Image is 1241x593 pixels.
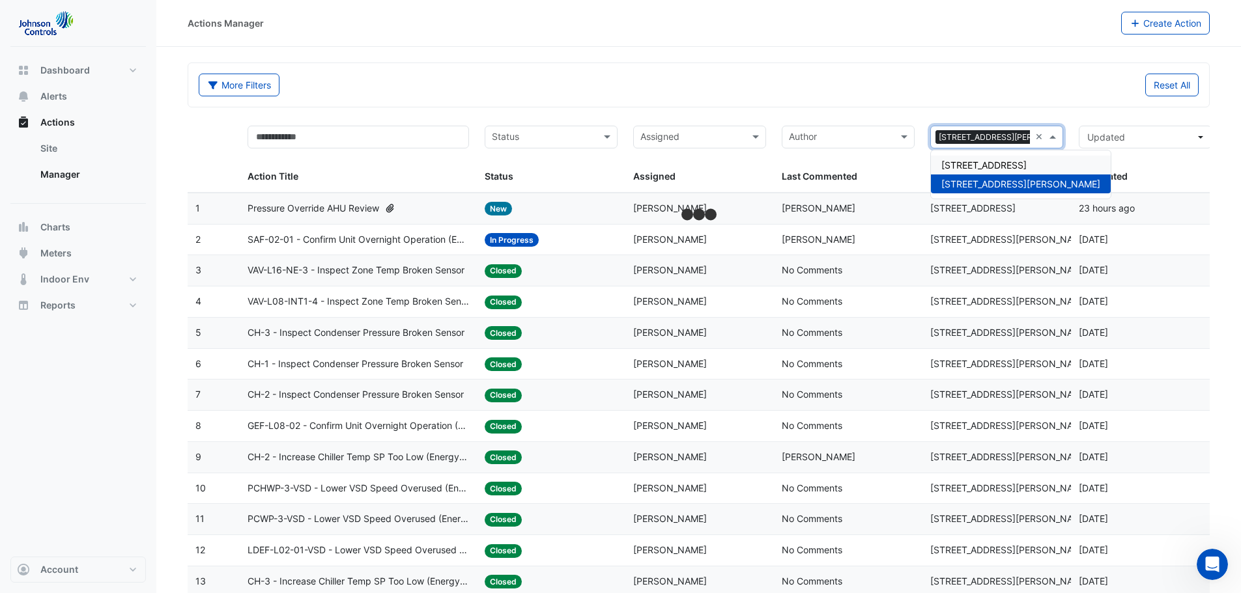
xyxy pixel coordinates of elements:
[485,482,522,495] span: Closed
[782,451,855,462] span: [PERSON_NAME]
[195,264,201,275] span: 3
[10,57,146,83] button: Dashboard
[40,273,89,286] span: Indoor Env
[248,450,470,465] span: CH-2 - Increase Chiller Temp SP Too Low (Energy Saving)
[199,74,279,96] button: More Filters
[248,325,464,340] span: CH-3 - Inspect Condenser Pressure Broken Sensor
[248,419,470,434] span: GEF-L08-02 - Confirm Unit Overnight Operation (Energy Waste)
[1079,544,1108,555] span: 2025-08-05T12:07:16.073
[633,482,707,493] span: [PERSON_NAME]
[782,171,857,182] span: Last Commented
[782,482,842,493] span: No Comments
[10,214,146,240] button: Charts
[930,296,1089,307] span: [STREET_ADDRESS][PERSON_NAME]
[10,240,146,266] button: Meters
[1145,74,1199,96] button: Reset All
[195,575,206,586] span: 13
[195,389,201,400] span: 7
[195,296,201,307] span: 4
[633,264,707,275] span: [PERSON_NAME]
[633,296,707,307] span: [PERSON_NAME]
[10,266,146,292] button: Indoor Env
[17,64,30,77] app-icon: Dashboard
[941,159,1027,171] span: [STREET_ADDRESS]
[1079,575,1108,586] span: 2025-08-05T12:07:12.619
[941,178,1100,189] span: [STREET_ADDRESS][PERSON_NAME]
[40,64,90,77] span: Dashboard
[1079,358,1108,369] span: 2025-08-05T12:08:36.662
[633,327,707,338] span: [PERSON_NAME]
[40,563,78,576] span: Account
[930,234,1089,245] span: [STREET_ADDRESS][PERSON_NAME]
[17,90,30,103] app-icon: Alerts
[930,482,1089,493] span: [STREET_ADDRESS][PERSON_NAME]
[930,264,1089,275] span: [STREET_ADDRESS][PERSON_NAME]
[195,482,206,493] span: 10
[633,358,707,369] span: [PERSON_NAME]
[17,221,30,234] app-icon: Charts
[195,202,200,214] span: 1
[782,296,842,307] span: No Comments
[485,389,522,402] span: Closed
[248,543,470,558] span: LDEF-L02-01-VSD - Lower VSD Speed Overused (Energy Waste)
[930,202,1016,214] span: [STREET_ADDRESS]
[30,135,146,161] a: Site
[633,513,707,524] span: [PERSON_NAME]
[10,83,146,109] button: Alerts
[17,273,30,286] app-icon: Indoor Env
[633,171,676,182] span: Assigned
[1087,131,1125,143] span: Updated
[485,326,522,340] span: Closed
[930,513,1089,524] span: [STREET_ADDRESS][PERSON_NAME]
[195,513,205,524] span: 11
[195,358,201,369] span: 6
[485,420,522,434] span: Closed
[10,109,146,135] button: Actions
[1079,482,1108,493] span: 2025-08-05T12:07:22.799
[1079,202,1135,214] span: 2025-08-20T13:23:36.827
[1035,130,1046,145] span: Clear
[930,420,1089,431] span: [STREET_ADDRESS][PERSON_NAME]
[782,389,842,400] span: No Comments
[633,575,707,586] span: [PERSON_NAME]
[195,544,205,555] span: 12
[195,234,201,245] span: 2
[485,575,522,588] span: Closed
[17,247,30,260] app-icon: Meters
[1079,234,1108,245] span: 2025-08-14T13:45:08.264
[188,16,264,30] div: Actions Manager
[930,327,1089,338] span: [STREET_ADDRESS][PERSON_NAME]
[782,358,842,369] span: No Comments
[633,420,707,431] span: [PERSON_NAME]
[248,201,379,216] span: Pressure Override AHU Review
[1079,264,1108,275] span: 2025-08-05T12:09:09.617
[10,135,146,193] div: Actions
[935,130,1081,145] span: [STREET_ADDRESS][PERSON_NAME]
[485,202,512,215] span: New
[40,299,76,312] span: Reports
[248,574,470,589] span: CH-3 - Increase Chiller Temp SP Too Low (Energy Saving)
[10,292,146,318] button: Reports
[1197,549,1228,580] iframe: Intercom live chat
[485,544,522,558] span: Closed
[1079,296,1108,307] span: 2025-08-05T12:09:04.559
[248,481,470,496] span: PCHWP-3-VSD - Lower VSD Speed Overused (Energy Waste)
[1079,451,1108,462] span: 2025-08-05T12:07:28.560
[248,512,470,527] span: PCWP-3-VSD - Lower VSD Speed Overused (Energy Waste)
[248,263,464,278] span: VAV-L16-NE-3 - Inspect Zone Temp Broken Sensor
[1079,327,1108,338] span: 2025-08-05T12:08:39.653
[40,116,75,129] span: Actions
[782,575,842,586] span: No Comments
[633,234,707,245] span: [PERSON_NAME]
[485,357,522,371] span: Closed
[930,544,1089,555] span: [STREET_ADDRESS][PERSON_NAME]
[195,451,201,462] span: 9
[17,116,30,129] app-icon: Actions
[30,161,146,187] a: Manager
[1079,513,1108,524] span: 2025-08-05T12:07:19.279
[485,264,522,278] span: Closed
[248,232,470,247] span: SAF-02-01 - Confirm Unit Overnight Operation (Energy Waste)
[485,296,522,309] span: Closed
[485,233,539,247] span: In Progress
[485,171,513,182] span: Status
